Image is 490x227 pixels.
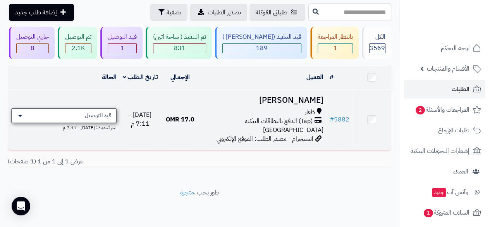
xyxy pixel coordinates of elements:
[330,115,334,124] span: #
[108,33,137,42] div: قيد التوصيل
[452,84,469,95] span: الطلبات
[17,44,48,53] div: 8
[334,43,337,53] span: 1
[256,43,268,53] span: 189
[370,43,385,53] span: 3569
[65,44,91,53] div: 2088
[150,4,187,21] button: تصفية
[411,146,469,156] span: إشعارات التحويلات البنكية
[16,33,49,42] div: جاري التوصيل
[15,8,57,17] span: إضافة طلب جديد
[369,33,385,42] div: الكل
[415,104,469,115] span: المراجعات والأسئلة
[166,115,194,124] span: 17.0 OMR
[423,207,469,218] span: السلات المتروكة
[102,73,117,82] a: الحالة
[144,27,213,59] a: تم التنفيذ ( ساحة اتين) 831
[318,44,352,53] div: 1
[360,27,393,59] a: الكل3569
[180,188,194,197] a: متجرة
[306,73,323,82] a: العميل
[217,134,313,144] span: انستجرام - مصدر الطلب: الموقع الإلكتروني
[129,110,151,128] span: [DATE] - 7:11 م
[416,106,425,114] span: 2
[108,44,136,53] div: 1
[202,96,323,105] h3: [PERSON_NAME]
[208,8,241,17] span: تصدير الطلبات
[174,43,186,53] span: 831
[153,44,206,53] div: 831
[404,142,485,160] a: إشعارات التحويلات البنكية
[404,80,485,99] a: الطلبات
[404,39,485,57] a: لوحة التحكم
[256,8,287,17] span: طلباتي المُوكلة
[431,187,468,198] span: وآتس آب
[437,22,483,38] img: logo-2.png
[12,197,30,215] div: Open Intercom Messenger
[222,33,301,42] div: قيد التنفيذ ([PERSON_NAME] )
[245,117,313,126] span: (Tap) الدفع بالبطاقات البنكية
[330,73,334,82] a: #
[85,112,112,120] span: قيد التوصيل
[432,188,446,197] span: جديد
[427,63,469,74] span: الأقسام والمنتجات
[453,166,468,177] span: العملاء
[318,33,353,42] div: بانتظار المراجعة
[404,183,485,201] a: وآتس آبجديد
[2,157,199,166] div: عرض 1 إلى 1 من 1 (1 صفحات)
[56,27,99,59] a: تم التوصيل 2.1K
[330,115,349,124] a: #5882
[9,4,74,21] a: إضافة طلب جديد
[7,27,56,59] a: جاري التوصيل 8
[309,27,360,59] a: بانتظار المراجعة 1
[441,43,469,54] span: لوحة التحكم
[99,27,144,59] a: قيد التوصيل 1
[305,108,315,117] span: ظفار
[424,209,433,217] span: 1
[223,44,301,53] div: 189
[213,27,309,59] a: قيد التنفيذ ([PERSON_NAME] ) 189
[404,101,485,119] a: المراجعات والأسئلة2
[120,43,124,53] span: 1
[153,33,206,42] div: تم التنفيذ ( ساحة اتين)
[404,162,485,181] a: العملاء
[11,123,117,131] div: اخر تحديث: [DATE] - 7:11 م
[123,73,158,82] a: تاريخ الطلب
[167,8,181,17] span: تصفية
[31,43,34,53] span: 8
[404,121,485,140] a: طلبات الإرجاع
[72,43,85,53] span: 2.1K
[170,73,190,82] a: الإجمالي
[190,4,247,21] a: تصدير الطلبات
[263,125,323,135] span: [GEOGRAPHIC_DATA]
[438,125,469,136] span: طلبات الإرجاع
[65,33,91,42] div: تم التوصيل
[249,4,305,21] a: طلباتي المُوكلة
[404,203,485,222] a: السلات المتروكة1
